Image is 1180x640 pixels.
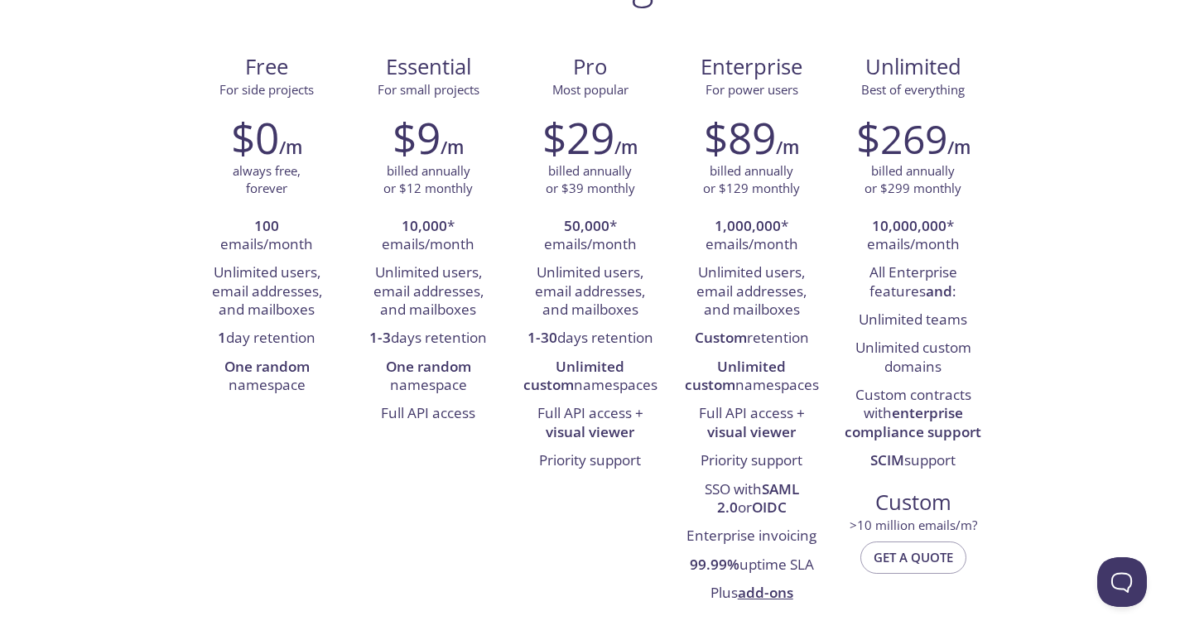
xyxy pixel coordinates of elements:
[715,216,781,235] strong: 1,000,000
[845,488,980,517] span: Custom
[546,422,634,441] strong: visual viewer
[845,213,981,260] li: * emails/month
[861,81,965,98] span: Best of everything
[564,216,609,235] strong: 50,000
[378,81,479,98] span: For small projects
[1097,557,1147,607] iframe: Help Scout Beacon - Open
[850,517,977,533] span: > 10 million emails/m?
[219,81,314,98] span: For side projects
[870,450,904,469] strong: SCIM
[402,216,447,235] strong: 10,000
[738,583,793,602] a: add-ons
[845,306,981,334] li: Unlimited teams
[683,400,820,447] li: Full API access +
[360,354,497,401] li: namespace
[683,447,820,475] li: Priority support
[845,447,981,475] li: support
[880,112,947,166] span: 269
[947,133,970,161] h6: /m
[200,53,335,81] span: Free
[865,52,961,81] span: Unlimited
[279,133,302,161] h6: /m
[199,259,335,325] li: Unlimited users, email addresses, and mailboxes
[776,133,799,161] h6: /m
[361,53,496,81] span: Essential
[872,216,946,235] strong: 10,000,000
[845,334,981,382] li: Unlimited custom domains
[707,422,796,441] strong: visual viewer
[717,479,799,517] strong: SAML 2.0
[393,113,441,162] h2: $9
[360,213,497,260] li: * emails/month
[683,354,820,401] li: namespaces
[522,400,658,447] li: Full API access +
[522,325,658,353] li: days retention
[383,162,473,198] p: billed annually or $12 monthly
[685,357,787,394] strong: Unlimited custom
[231,113,279,162] h2: $0
[199,354,335,401] li: namespace
[860,541,966,573] button: Get a quote
[683,325,820,353] li: retention
[546,162,635,198] p: billed annually or $39 monthly
[695,328,747,347] strong: Custom
[845,403,981,440] strong: enterprise compliance support
[683,259,820,325] li: Unlimited users, email addresses, and mailboxes
[704,113,776,162] h2: $89
[360,259,497,325] li: Unlimited users, email addresses, and mailboxes
[386,357,471,376] strong: One random
[684,53,819,81] span: Enterprise
[254,216,279,235] strong: 100
[218,328,226,347] strong: 1
[224,357,310,376] strong: One random
[233,162,301,198] p: always free, forever
[441,133,464,161] h6: /m
[552,81,629,98] span: Most popular
[523,357,625,394] strong: Unlimited custom
[683,476,820,523] li: SSO with or
[360,400,497,428] li: Full API access
[527,328,557,347] strong: 1-30
[683,522,820,551] li: Enterprise invoicing
[752,498,787,517] strong: OIDC
[199,325,335,353] li: day retention
[522,259,658,325] li: Unlimited users, email addresses, and mailboxes
[856,113,947,162] h2: $
[703,162,800,198] p: billed annually or $129 monthly
[865,162,961,198] p: billed annually or $299 monthly
[523,53,657,81] span: Pro
[706,81,798,98] span: For power users
[683,580,820,608] li: Plus
[845,382,981,447] li: Custom contracts with
[690,555,739,574] strong: 99.99%
[683,213,820,260] li: * emails/month
[845,259,981,306] li: All Enterprise features :
[683,551,820,580] li: uptime SLA
[542,113,614,162] h2: $29
[926,282,952,301] strong: and
[522,213,658,260] li: * emails/month
[522,447,658,475] li: Priority support
[369,328,391,347] strong: 1-3
[199,213,335,260] li: emails/month
[614,133,638,161] h6: /m
[874,546,953,568] span: Get a quote
[360,325,497,353] li: days retention
[522,354,658,401] li: namespaces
